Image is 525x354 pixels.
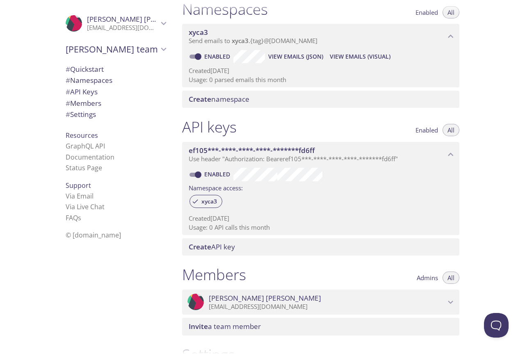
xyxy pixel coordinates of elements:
div: API Keys [59,86,172,98]
span: # [66,64,70,74]
button: All [443,124,459,136]
label: Namespace access: [189,181,243,193]
span: Invite [189,322,208,331]
iframe: Help Scout Beacon - Open [484,313,509,338]
div: xyca3 namespace [182,24,459,49]
a: Status Page [66,163,102,172]
span: Resources [66,131,98,140]
span: © [DOMAIN_NAME] [66,231,121,240]
div: xyca3 [189,195,222,208]
div: Invite a team member [182,318,459,335]
p: [EMAIL_ADDRESS][DOMAIN_NAME] [87,24,158,32]
span: [PERSON_NAME] [PERSON_NAME] [209,294,321,303]
div: Edson's team [59,39,172,60]
span: API Keys [66,87,98,96]
div: Namespaces [59,75,172,86]
span: Namespaces [66,75,112,85]
div: Quickstart [59,64,172,75]
span: Members [66,98,101,108]
div: Create API Key [182,238,459,256]
div: Create namespace [182,91,459,108]
a: Via Email [66,192,94,201]
button: Admins [412,272,443,284]
span: [PERSON_NAME] team [66,43,158,55]
span: Send emails to . {tag} @[DOMAIN_NAME] [189,37,317,45]
span: API key [189,242,235,251]
p: Created [DATE] [189,66,453,75]
span: # [66,87,70,96]
button: View Emails (JSON) [265,50,326,63]
span: Quickstart [66,64,104,74]
span: xyca3 [189,27,208,37]
div: Edson Torres [182,290,459,315]
p: Usage: 0 API calls this month [189,223,453,232]
span: View Emails (JSON) [268,52,323,62]
span: xyca3 [196,198,222,205]
span: s [78,213,81,222]
h1: Members [182,265,246,284]
span: # [66,110,70,119]
span: Create [189,242,211,251]
a: Documentation [66,153,114,162]
div: Edson Torres [59,10,172,37]
button: All [443,272,459,284]
span: xyca3 [232,37,249,45]
a: Enabled [203,53,233,60]
button: View Emails (Visual) [326,50,394,63]
span: # [66,75,70,85]
span: a team member [189,322,261,331]
h1: API keys [182,118,237,136]
p: Usage: 0 parsed emails this month [189,75,453,84]
span: [PERSON_NAME] [PERSON_NAME] [87,14,199,24]
div: Team Settings [59,109,172,120]
span: namespace [189,94,249,104]
span: Support [66,181,91,190]
div: Members [59,98,172,109]
a: Enabled [203,170,233,178]
span: View Emails (Visual) [330,52,390,62]
span: Create [189,94,211,104]
span: Settings [66,110,96,119]
a: GraphQL API [66,142,105,151]
button: Enabled [411,124,443,136]
a: Via Live Chat [66,202,105,211]
p: Created [DATE] [189,214,453,223]
span: # [66,98,70,108]
a: FAQ [66,213,81,222]
p: [EMAIL_ADDRESS][DOMAIN_NAME] [209,303,445,311]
